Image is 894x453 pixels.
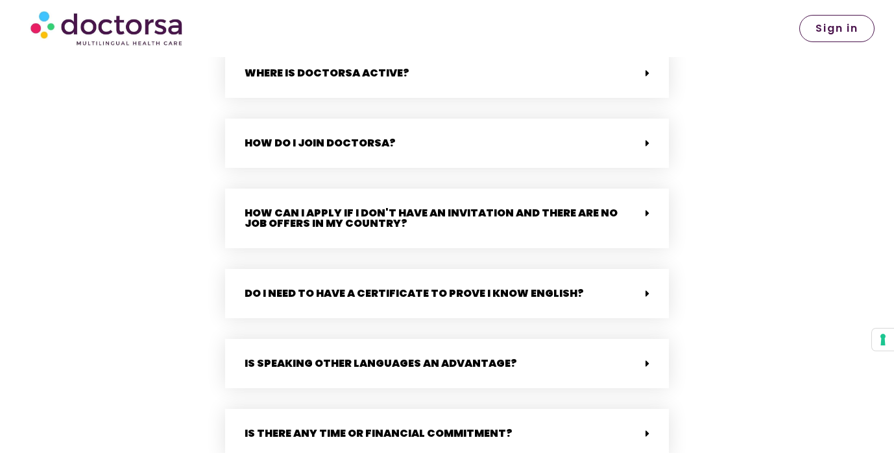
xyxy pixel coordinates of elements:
button: Your consent preferences for tracking technologies [872,329,894,351]
a: Where is Doctorsa active? [245,65,409,80]
div: How do I join Doctorsa? [225,119,669,168]
div: Where is Doctorsa active? [225,49,669,98]
a: Is speaking other languages an advantage? [245,356,517,371]
span: Sign in [815,23,858,34]
a: Is there any time or financial commitment? [245,426,513,441]
a: Sign in [799,15,875,42]
div: How can I apply if I don't have an invitation and there are no job offers in my country? [225,189,669,248]
div: Is speaking other languages an advantage? [225,339,669,388]
a: How can I apply if I don't have an invitation and there are no job offers in my country? [245,205,618,231]
div: Do I need to have a certificate to prove I know English? [225,269,669,318]
a: How do I join Doctorsa? [245,135,396,150]
a: Do I need to have a certificate to prove I know English? [245,286,584,301]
